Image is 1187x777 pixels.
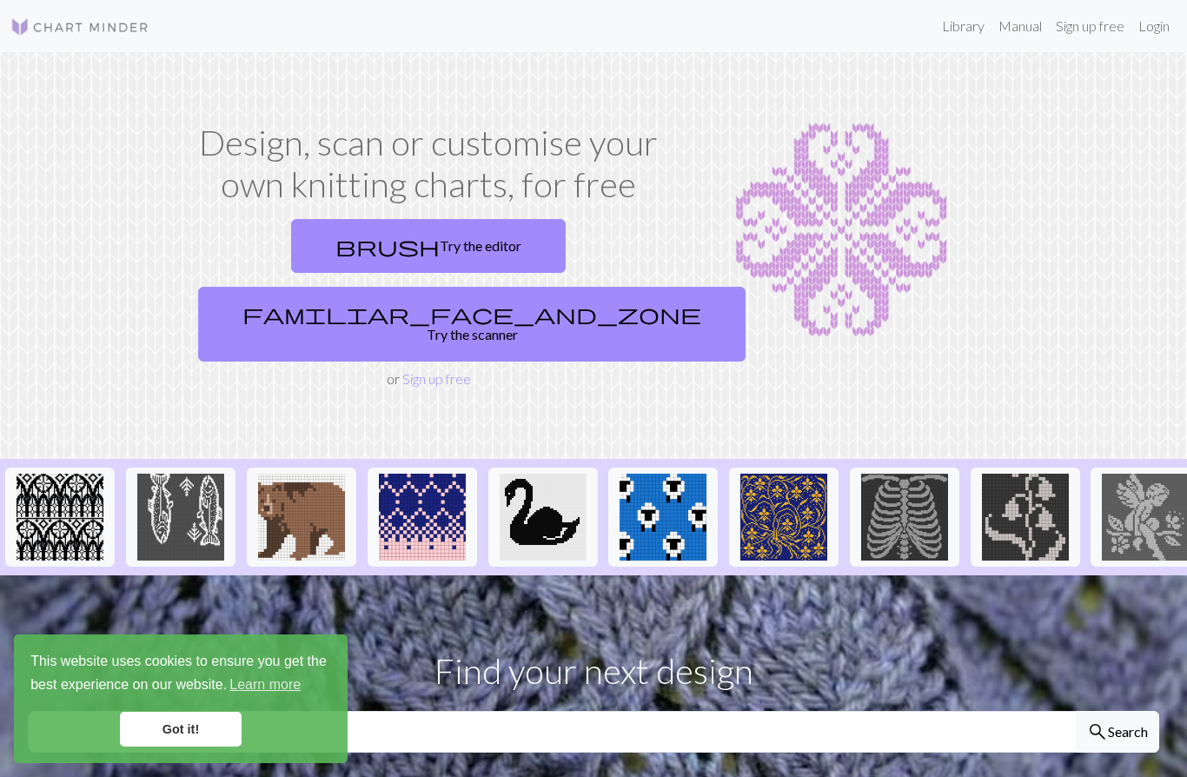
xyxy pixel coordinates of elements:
[368,507,477,523] a: Idee
[1076,711,1159,753] button: Search
[258,474,345,561] img: IMG_6850.jpeg
[242,302,701,326] span: familiar_face_and_zone
[120,712,242,747] a: dismiss cookie message
[861,474,948,561] img: New Piskel-1.png (2).png
[620,474,706,561] img: Sheep socks
[971,468,1080,567] button: Alpha pattern #192501.jpg
[488,468,598,567] button: IMG_0291.jpeg
[291,219,566,273] a: Try the editor
[198,287,746,362] a: Try the scanner
[402,370,471,387] a: Sign up free
[1049,9,1131,43] a: Sign up free
[850,507,959,523] a: New Piskel-1.png (2).png
[1087,720,1108,744] span: search
[247,507,356,523] a: IMG_6850.jpeg
[500,474,587,561] img: IMG_0291.jpeg
[126,507,235,523] a: fishies :)
[991,9,1049,43] a: Manual
[191,212,666,389] div: or
[137,474,224,561] img: fishies :)
[191,122,666,205] h1: Design, scan or customise your own knitting charts, for free
[247,468,356,567] button: IMG_6850.jpeg
[14,634,348,763] div: cookieconsent
[379,474,466,561] img: Idee
[10,17,149,37] img: Logo
[686,122,996,339] img: Chart example
[5,507,115,523] a: tracery
[729,468,839,567] button: flower bandana
[608,507,718,523] a: Sheep socks
[17,474,103,561] img: tracery
[608,468,718,567] button: Sheep socks
[850,468,959,567] button: New Piskel-1.png (2).png
[28,645,1159,697] p: Find your next design
[982,474,1069,561] img: Alpha pattern #192501.jpg
[729,507,839,523] a: flower bandana
[1131,9,1177,43] a: Login
[971,507,1080,523] a: Alpha pattern #192501.jpg
[227,672,303,698] a: learn more about cookies
[368,468,477,567] button: Idee
[488,507,598,523] a: IMG_0291.jpeg
[935,9,991,43] a: Library
[30,651,331,698] span: This website uses cookies to ensure you get the best experience on our website.
[335,234,440,258] span: brush
[740,474,827,561] img: flower bandana
[5,468,115,567] button: tracery
[126,468,235,567] button: fishies :)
